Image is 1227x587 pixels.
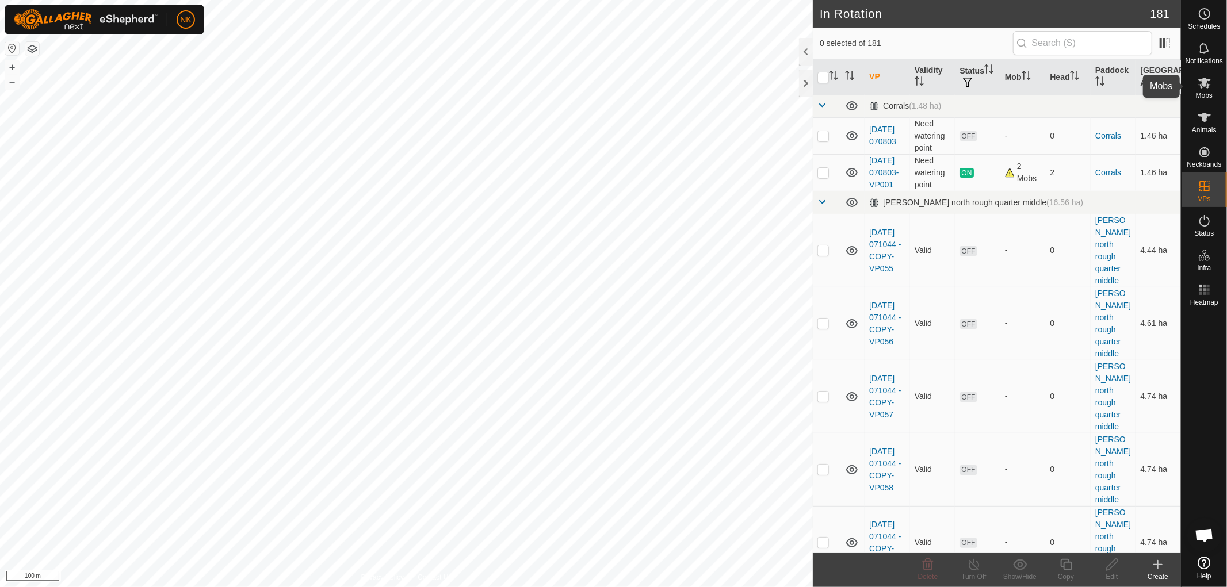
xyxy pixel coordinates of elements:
td: Need watering point [910,117,955,154]
td: 1.46 ha [1136,154,1181,191]
span: Notifications [1186,57,1223,64]
a: Corrals [1095,131,1121,140]
a: [PERSON_NAME] north rough quarter middle [1095,435,1131,504]
span: Schedules [1188,23,1220,30]
button: – [5,75,19,89]
div: Open chat [1187,518,1222,553]
span: VPs [1198,195,1210,202]
button: Reset Map [5,41,19,55]
p-sorticon: Activate to sort [1095,78,1104,87]
td: 0 [1045,117,1091,154]
th: Mob [1000,60,1046,95]
div: - [1005,130,1041,142]
th: VP [865,60,910,95]
p-sorticon: Activate to sort [984,66,993,75]
span: (1.48 ha) [909,101,941,110]
p-sorticon: Activate to sort [1159,78,1168,87]
a: [DATE] 070803-VP001 [869,156,899,189]
span: OFF [960,465,977,475]
a: Privacy Policy [361,572,404,582]
span: Status [1194,230,1214,237]
th: Status [955,60,1000,95]
p-sorticon: Activate to sort [829,72,838,82]
td: Valid [910,506,955,579]
span: Mobs [1196,92,1213,99]
span: OFF [960,538,977,548]
span: Delete [918,573,938,581]
span: Animals [1192,126,1217,133]
th: [GEOGRAPHIC_DATA] Area [1136,60,1181,95]
a: [DATE] 071044 - COPY-VP055 [869,228,901,273]
a: [PERSON_NAME] north rough quarter middle [1095,289,1131,358]
span: ON [960,168,973,178]
span: OFF [960,246,977,256]
span: OFF [960,131,977,141]
div: Create [1135,571,1181,582]
td: 4.44 ha [1136,214,1181,287]
div: Copy [1043,571,1089,582]
div: - [1005,244,1041,256]
span: OFF [960,392,977,402]
th: Head [1045,60,1091,95]
div: - [1005,390,1041,402]
div: Show/Hide [997,571,1043,582]
button: + [5,60,19,74]
img: Gallagher Logo [14,9,158,30]
td: 0 [1045,214,1091,287]
a: [PERSON_NAME] north rough quarter middle [1095,216,1131,285]
td: 4.74 ha [1136,433,1181,506]
div: Corrals [869,101,941,111]
td: 0 [1045,360,1091,433]
div: [PERSON_NAME] north rough quarter middle [869,198,1083,208]
a: Help [1182,552,1227,584]
button: Map Layers [25,42,39,56]
td: Valid [910,214,955,287]
p-sorticon: Activate to sort [845,72,854,82]
td: 0 [1045,506,1091,579]
span: Neckbands [1187,161,1221,168]
p-sorticon: Activate to sort [915,78,924,87]
td: 0 [1045,287,1091,360]
a: Corrals [1095,168,1121,177]
div: - [1005,463,1041,475]
h2: In Rotation [820,7,1150,21]
a: Contact Us [418,572,452,582]
td: Valid [910,287,955,360]
td: 4.74 ha [1136,506,1181,579]
p-sorticon: Activate to sort [1070,72,1079,82]
span: OFF [960,319,977,329]
th: Paddock [1091,60,1136,95]
td: Valid [910,433,955,506]
div: Turn Off [951,571,997,582]
a: [DATE] 071044 - COPY-VP056 [869,301,901,346]
td: 4.61 ha [1136,287,1181,360]
td: Need watering point [910,154,955,191]
span: (16.56 ha) [1046,198,1083,207]
td: 1.46 ha [1136,117,1181,154]
input: Search (S) [1013,31,1152,55]
span: 0 selected of 181 [820,37,1013,49]
a: [DATE] 071044 - COPY-VP058 [869,447,901,492]
td: 0 [1045,433,1091,506]
div: - [1005,317,1041,329]
a: [DATE] 071044 - COPY-VP057 [869,374,901,419]
td: 4.74 ha [1136,360,1181,433]
div: - [1005,536,1041,548]
div: 2 Mobs [1005,160,1041,185]
span: Heatmap [1190,299,1218,306]
a: [DATE] 071044 - COPY-VP059 [869,520,901,565]
p-sorticon: Activate to sort [1022,72,1031,82]
a: [PERSON_NAME] north rough quarter middle [1095,362,1131,431]
td: 2 [1045,154,1091,191]
span: Infra [1197,264,1211,271]
div: Edit [1089,571,1135,582]
span: 181 [1150,5,1169,22]
a: [PERSON_NAME] north rough quarter middle [1095,508,1131,577]
th: Validity [910,60,955,95]
span: NK [180,14,191,26]
a: [DATE] 070803 [869,125,896,146]
td: Valid [910,360,955,433]
span: Help [1197,573,1211,580]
